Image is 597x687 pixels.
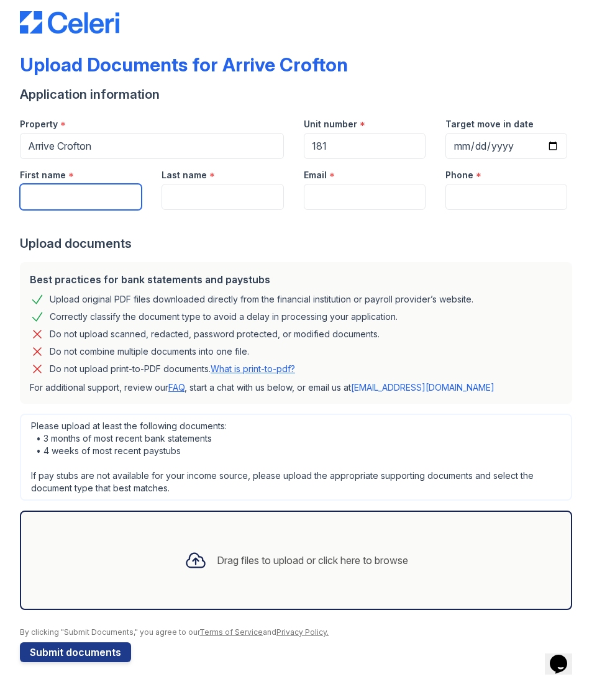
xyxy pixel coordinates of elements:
[162,169,207,181] label: Last name
[445,169,473,181] label: Phone
[20,86,577,103] div: Application information
[20,118,58,130] label: Property
[168,382,185,393] a: FAQ
[445,118,534,130] label: Target move in date
[30,381,562,394] p: For additional support, review our , start a chat with us below, or email us at
[20,235,577,252] div: Upload documents
[211,363,295,374] a: What is print-to-pdf?
[20,627,577,637] div: By clicking "Submit Documents," you agree to our and
[217,553,408,568] div: Drag files to upload or click here to browse
[20,414,572,501] div: Please upload at least the following documents: • 3 months of most recent bank statements • 4 wee...
[304,169,327,181] label: Email
[351,382,494,393] a: [EMAIL_ADDRESS][DOMAIN_NAME]
[304,118,357,130] label: Unit number
[50,292,473,307] div: Upload original PDF files downloaded directly from the financial institution or payroll provider’...
[30,272,562,287] div: Best practices for bank statements and paystubs
[545,637,585,675] iframe: chat widget
[20,169,66,181] label: First name
[50,363,295,375] p: Do not upload print-to-PDF documents.
[20,642,131,662] button: Submit documents
[50,344,249,359] div: Do not combine multiple documents into one file.
[50,327,380,342] div: Do not upload scanned, redacted, password protected, or modified documents.
[50,309,398,324] div: Correctly classify the document type to avoid a delay in processing your application.
[20,53,348,76] div: Upload Documents for Arrive Crofton
[276,627,329,637] a: Privacy Policy.
[20,11,119,34] img: CE_Logo_Blue-a8612792a0a2168367f1c8372b55b34899dd931a85d93a1a3d3e32e68fde9ad4.png
[199,627,263,637] a: Terms of Service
